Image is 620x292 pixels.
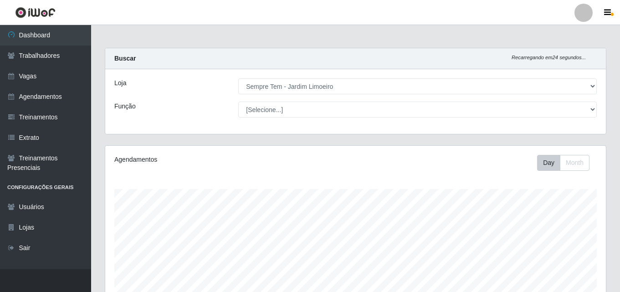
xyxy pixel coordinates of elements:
[114,102,136,111] label: Função
[114,155,307,164] div: Agendamentos
[537,155,589,171] div: First group
[15,7,56,18] img: CoreUI Logo
[512,55,586,60] i: Recarregando em 24 segundos...
[114,78,126,88] label: Loja
[114,55,136,62] strong: Buscar
[537,155,597,171] div: Toolbar with button groups
[560,155,589,171] button: Month
[537,155,560,171] button: Day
